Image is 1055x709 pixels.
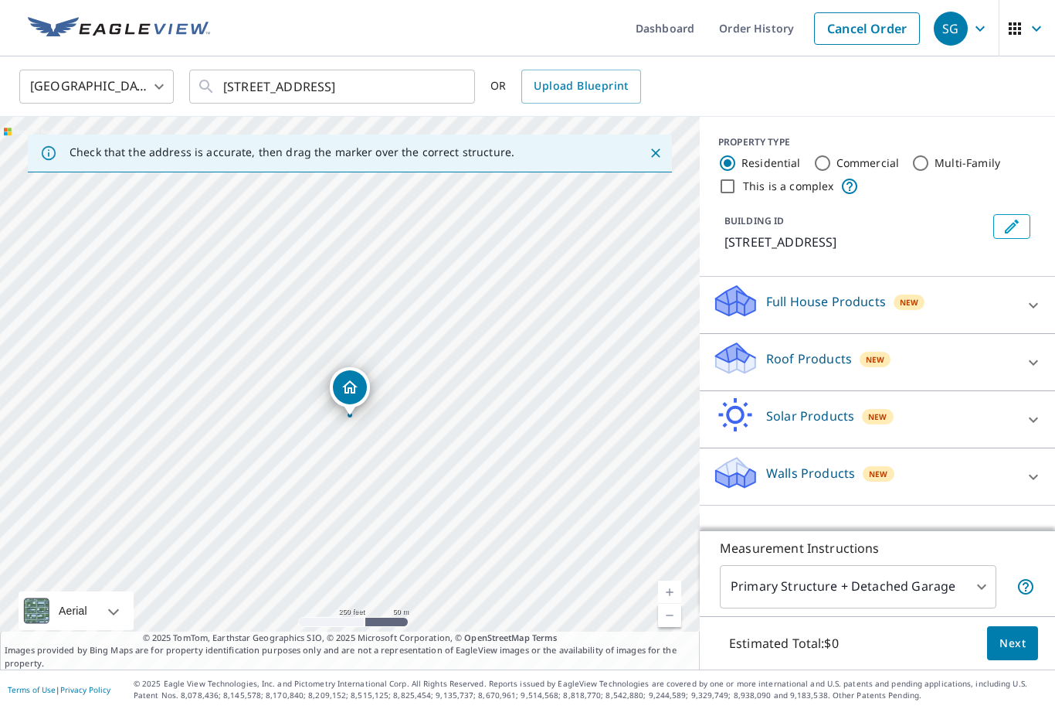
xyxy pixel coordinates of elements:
[724,233,987,251] p: [STREET_ADDRESS]
[836,155,900,171] label: Commercial
[720,565,996,608] div: Primary Structure + Detached Garage
[717,626,851,660] p: Estimated Total: $0
[60,684,110,695] a: Privacy Policy
[134,678,1047,701] p: © 2025 Eagle View Technologies, Inc. and Pictometry International Corp. All Rights Reserved. Repo...
[866,353,884,366] span: New
[143,632,558,645] span: © 2025 TomTom, Earthstar Geographics SIO, © 2025 Microsoft Corporation, ©
[28,17,210,40] img: EV Logo
[54,591,92,630] div: Aerial
[741,155,801,171] label: Residential
[766,292,886,311] p: Full House Products
[999,634,1026,653] span: Next
[658,604,681,627] a: Current Level 17, Zoom Out
[712,455,1043,499] div: Walls ProductsNew
[743,179,834,194] label: This is a complex
[223,65,443,108] input: Search by address or latitude-longitude
[19,591,134,630] div: Aerial
[868,411,887,423] span: New
[712,340,1043,384] div: Roof ProductsNew
[766,349,852,368] p: Roof Products
[8,684,56,695] a: Terms of Use
[521,70,640,104] a: Upload Blueprint
[1016,578,1035,596] span: Your report will include the primary structure and a detached garage if one exists.
[464,632,529,643] a: OpenStreetMap
[70,145,514,159] p: Check that the address is accurate, then drag the marker over the correct structure.
[934,12,968,46] div: SG
[490,70,641,104] div: OR
[935,155,1000,171] label: Multi-Family
[987,626,1038,661] button: Next
[869,468,887,480] span: New
[712,283,1043,327] div: Full House ProductsNew
[534,77,628,96] span: Upload Blueprint
[330,367,370,415] div: Dropped pin, building 1, Residential property, 22 Bronx Ave Central Islip, NY 11722
[724,214,784,227] p: BUILDING ID
[532,632,558,643] a: Terms
[766,407,854,425] p: Solar Products
[8,685,110,694] p: |
[19,65,174,108] div: [GEOGRAPHIC_DATA]
[993,214,1030,239] button: Edit building 1
[658,581,681,604] a: Current Level 17, Zoom In
[766,464,855,482] p: Walls Products
[718,135,1036,149] div: PROPERTY TYPE
[814,12,920,45] a: Cancel Order
[712,397,1043,441] div: Solar ProductsNew
[646,143,666,163] button: Close
[900,296,918,308] span: New
[720,539,1035,557] p: Measurement Instructions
